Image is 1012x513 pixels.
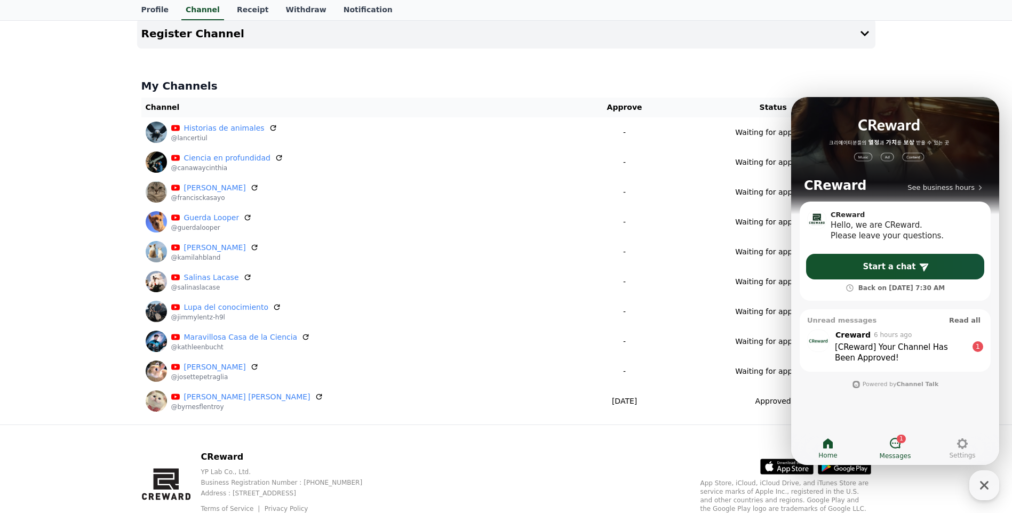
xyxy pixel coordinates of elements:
[578,306,671,317] p: -
[184,182,246,194] a: [PERSON_NAME]
[700,479,871,513] p: App Store, iCloud, iCloud Drive, and iTunes Store are service marks of Apple Inc., registered in ...
[184,362,246,373] a: [PERSON_NAME]
[735,246,811,258] p: Waiting for approval
[578,246,671,258] p: -
[735,306,811,317] p: Waiting for approval
[265,505,308,512] a: Privacy Policy
[146,122,167,143] img: Historias de animales
[578,276,671,287] p: -
[735,366,811,377] p: Waiting for approval
[201,468,379,476] p: YP Lab Co., Ltd.
[146,271,167,292] img: Salinas Lacase
[578,157,671,168] p: -
[171,164,283,172] p: @canawaycinthia
[146,241,167,262] img: Kamilah Bland
[171,373,259,381] p: @josettepetraglia
[184,242,246,253] a: [PERSON_NAME]
[184,153,270,164] a: Ciencia en profundidad
[146,301,167,322] img: Lupa del conocimiento
[735,157,811,168] p: Waiting for approval
[735,127,811,138] p: Waiting for approval
[201,478,379,487] p: Business Registration Number : [PHONE_NUMBER]
[184,272,239,283] a: Salinas Lacase
[578,187,671,198] p: -
[578,217,671,228] p: -
[573,98,675,117] th: Approve
[201,451,379,463] p: CReward
[184,332,298,343] a: Maravillosa Casa de la Ciencia
[171,313,282,322] p: @jimmylentz-h9l
[184,391,310,403] a: [PERSON_NAME] [PERSON_NAME]
[171,134,277,142] p: @lancertiul
[141,28,244,39] h4: Register Channel
[141,78,871,93] h4: My Channels
[578,396,671,407] p: [DATE]
[578,366,671,377] p: -
[578,127,671,138] p: -
[201,505,261,512] a: Terms of Service
[171,283,252,292] p: @salinaslacase
[146,181,167,203] img: Franciscka Sayo
[735,187,811,198] p: Waiting for approval
[578,336,671,347] p: -
[171,253,259,262] p: @kamilahbland
[184,123,265,134] a: Historias de animales
[171,403,323,411] p: @byrnesflentroy
[171,223,252,232] p: @guerdalooper
[755,396,791,407] p: Approved
[137,19,875,49] button: Register Channel
[146,331,167,352] img: Maravillosa Casa de la Ciencia
[184,212,240,223] a: Guerda Looper
[171,343,310,351] p: @kathleenbucht
[735,276,811,287] p: Waiting for approval
[146,211,167,233] img: Guerda Looper
[146,360,167,382] img: Josette Petraglia
[146,151,167,173] img: Ciencia en profundidad
[141,98,574,117] th: Channel
[791,97,999,465] iframe: Channel chat
[146,390,167,412] img: Byrnes Flentroy
[735,217,811,228] p: Waiting for approval
[171,194,259,202] p: @francisckasayo
[675,98,871,117] th: Status
[735,336,811,347] p: Waiting for approval
[184,302,269,313] a: Lupa del conocimiento
[201,489,379,498] p: Address : [STREET_ADDRESS]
